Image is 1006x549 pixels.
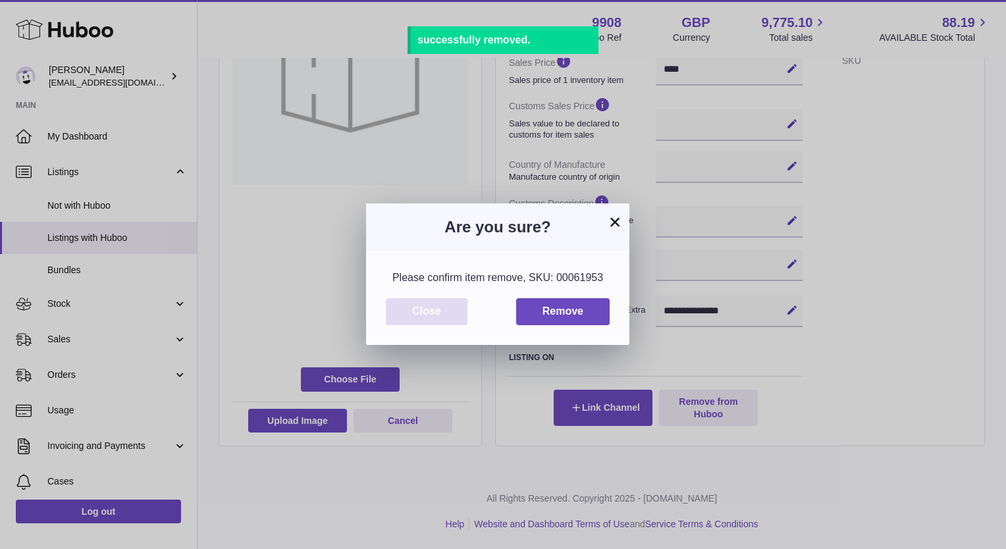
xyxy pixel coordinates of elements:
[386,217,610,238] h3: Are you sure?
[607,214,623,230] button: ×
[386,298,467,325] button: Close
[516,298,610,325] button: Remove
[386,271,610,285] div: Please confirm item remove, SKU: 00061953
[417,33,592,47] div: successfully removed.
